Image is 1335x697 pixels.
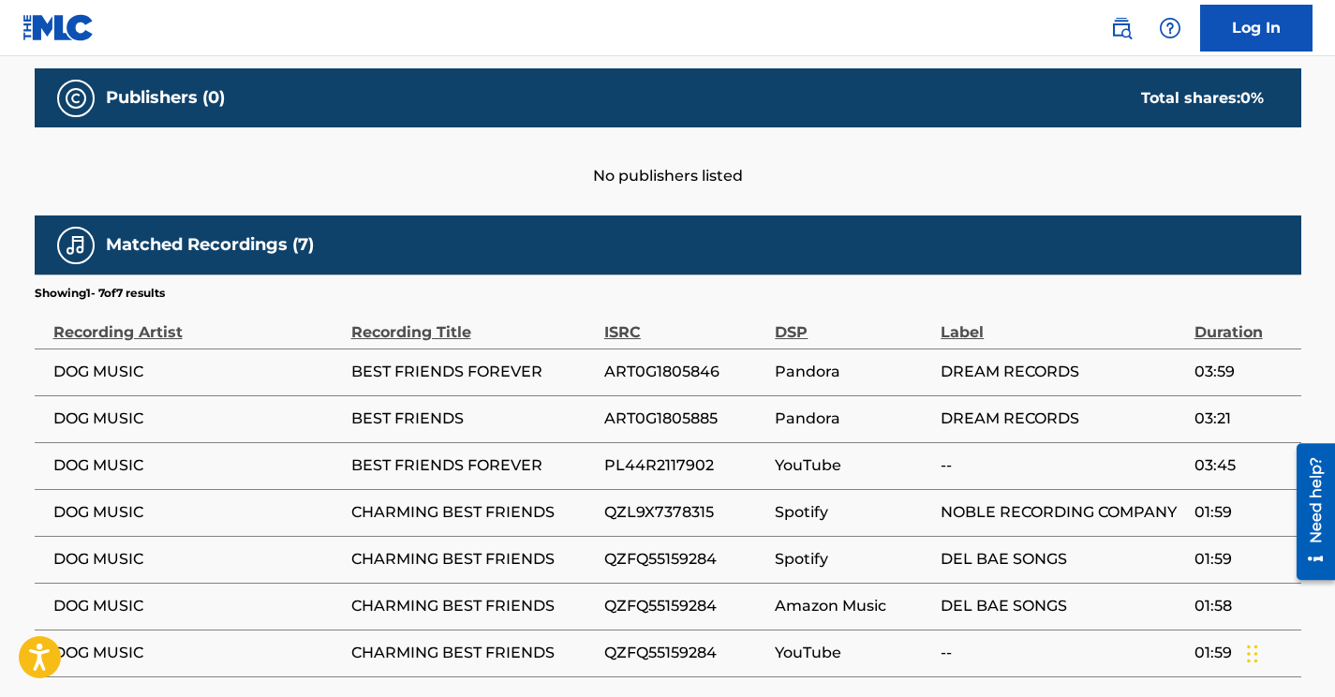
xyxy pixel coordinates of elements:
span: DOG MUSIC [53,548,342,571]
span: DEL BAE SONGS [941,548,1184,571]
img: Matched Recordings [65,234,87,257]
span: BEST FRIENDS FOREVER [351,454,595,477]
h5: Publishers (0) [106,87,225,109]
span: 03:45 [1194,454,1292,477]
span: DREAM RECORDS [941,361,1184,383]
div: Total shares: [1141,87,1264,110]
span: QZFQ55159284 [604,548,765,571]
span: CHARMING BEST FRIENDS [351,501,595,524]
span: YouTube [775,454,931,477]
span: DREAM RECORDS [941,408,1184,430]
h5: Matched Recordings (7) [106,234,314,256]
div: Label [941,302,1184,344]
span: QZFQ55159284 [604,642,765,664]
span: Amazon Music [775,595,931,617]
span: DOG MUSIC [53,408,342,430]
span: CHARMING BEST FRIENDS [351,642,595,664]
iframe: Resource Center [1283,437,1335,587]
span: -- [941,454,1184,477]
div: Help [1151,9,1189,47]
span: PL44R2117902 [604,454,765,477]
a: Public Search [1103,9,1140,47]
span: DOG MUSIC [53,454,342,477]
img: MLC Logo [22,14,95,41]
span: CHARMING BEST FRIENDS [351,595,595,617]
div: ISRC [604,302,765,344]
span: QZL9X7378315 [604,501,765,524]
span: BEST FRIENDS [351,408,595,430]
span: 01:59 [1194,642,1292,664]
span: YouTube [775,642,931,664]
span: -- [941,642,1184,664]
span: DOG MUSIC [53,595,342,617]
span: Pandora [775,408,931,430]
div: Recording Title [351,302,595,344]
span: DOG MUSIC [53,361,342,383]
img: Publishers [65,87,87,110]
span: BEST FRIENDS FOREVER [351,361,595,383]
span: Spotify [775,548,931,571]
div: Duration [1194,302,1292,344]
span: 01:58 [1194,595,1292,617]
span: 01:59 [1194,501,1292,524]
span: Spotify [775,501,931,524]
div: DSP [775,302,931,344]
span: DEL BAE SONGS [941,595,1184,617]
iframe: Chat Widget [1241,607,1335,697]
span: NOBLE RECORDING COMPANY [941,501,1184,524]
span: Pandora [775,361,931,383]
span: ART0G1805846 [604,361,765,383]
span: ART0G1805885 [604,408,765,430]
span: DOG MUSIC [53,642,342,664]
span: 03:59 [1194,361,1292,383]
div: Recording Artist [53,302,342,344]
span: DOG MUSIC [53,501,342,524]
span: CHARMING BEST FRIENDS [351,548,595,571]
div: Drag [1247,626,1258,682]
span: 0 % [1240,89,1264,107]
p: Showing 1 - 7 of 7 results [35,285,165,302]
span: 01:59 [1194,548,1292,571]
span: QZFQ55159284 [604,595,765,617]
img: search [1110,17,1133,39]
div: No publishers listed [35,127,1301,187]
img: help [1159,17,1181,39]
span: 03:21 [1194,408,1292,430]
a: Log In [1200,5,1313,52]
